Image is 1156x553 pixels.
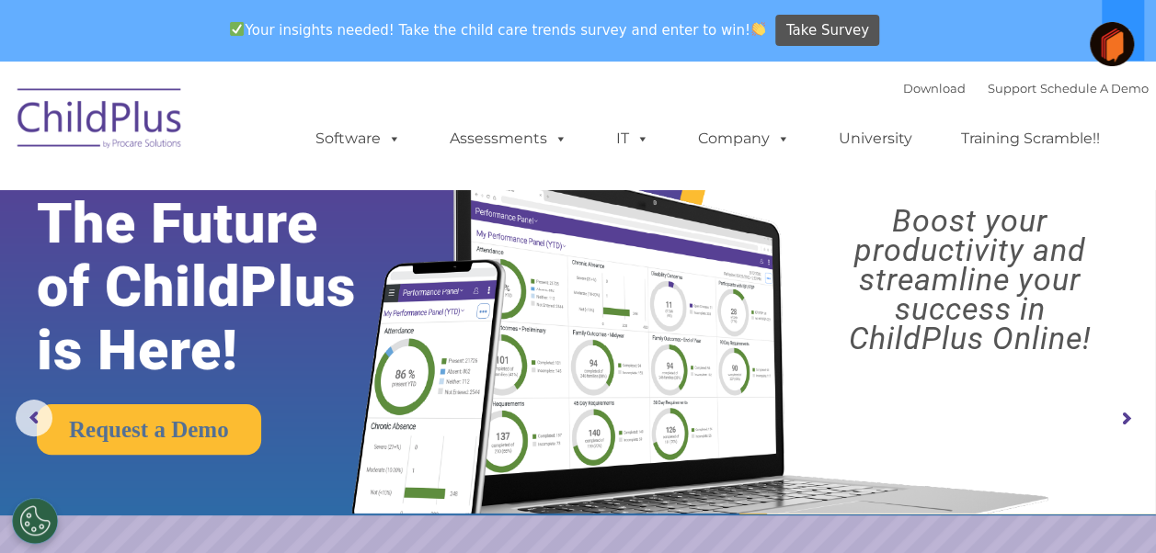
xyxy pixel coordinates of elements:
a: Take Survey [775,15,879,47]
img: ChildPlus by Procare Solutions [8,75,192,167]
a: Software [297,120,419,157]
a: Download [903,81,966,96]
span: Take Survey [786,15,869,47]
a: IT [598,120,668,157]
button: Cookies Settings [12,498,58,544]
a: Support [988,81,1036,96]
a: Assessments [431,120,586,157]
span: Phone number [256,197,334,210]
a: Schedule A Demo [1040,81,1149,96]
a: University [820,120,931,157]
rs-layer: Boost your productivity and streamline your success in ChildPlus Online! [798,206,1141,353]
img: 👏 [751,22,765,36]
rs-layer: The Future of ChildPlus is Here! [37,192,406,382]
span: Last name [256,121,312,135]
font: | [903,81,1149,96]
a: Company [680,120,808,157]
a: Training Scramble!! [943,120,1118,157]
img: ✅ [230,22,244,36]
a: Request a Demo [37,404,261,455]
span: Your insights needed! Take the child care trends survey and enter to win! [223,12,773,48]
